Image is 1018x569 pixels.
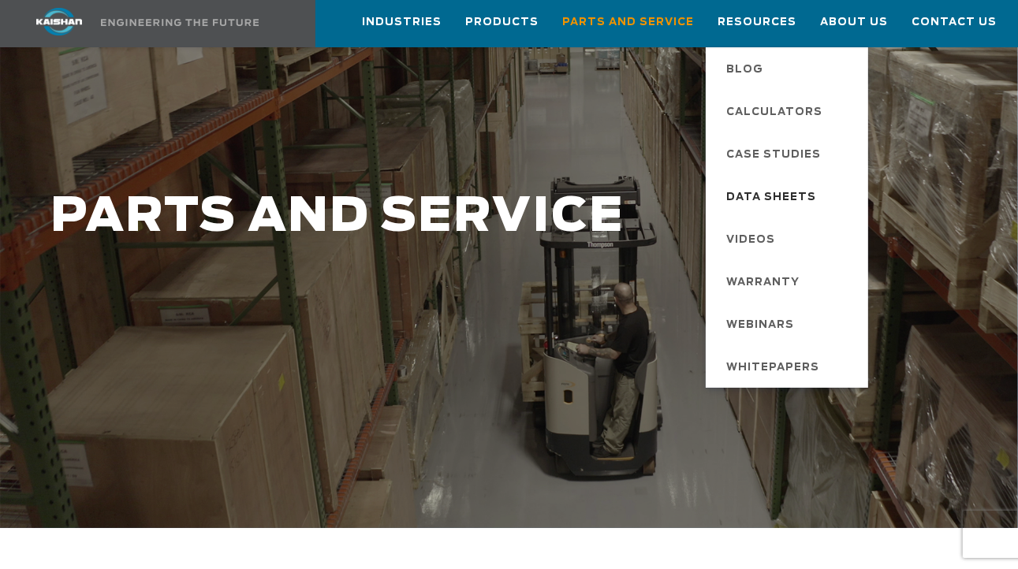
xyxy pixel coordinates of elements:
[726,355,819,381] span: Whitepapers
[710,90,868,132] a: Calculators
[101,19,259,26] img: Engineering the future
[726,270,800,296] span: Warranty
[50,191,812,244] h1: PARTS AND SERVICE
[726,312,794,339] span: Webinars
[710,345,868,388] a: Whitepapers
[820,1,888,43] a: About Us
[710,132,868,175] a: Case Studies
[718,13,796,32] span: Resources
[726,184,816,211] span: Data Sheets
[362,13,442,32] span: Industries
[465,1,539,43] a: Products
[820,13,888,32] span: About Us
[718,1,796,43] a: Resources
[710,175,868,218] a: Data Sheets
[710,47,868,90] a: Blog
[726,142,821,169] span: Case Studies
[710,260,868,303] a: Warranty
[362,1,442,43] a: Industries
[726,99,822,126] span: Calculators
[465,13,539,32] span: Products
[710,303,868,345] a: Webinars
[562,1,694,43] a: Parts and Service
[562,13,694,32] span: Parts and Service
[726,57,763,84] span: Blog
[710,218,868,260] a: Videos
[726,227,775,254] span: Videos
[912,1,997,43] a: Contact Us
[912,13,997,32] span: Contact Us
